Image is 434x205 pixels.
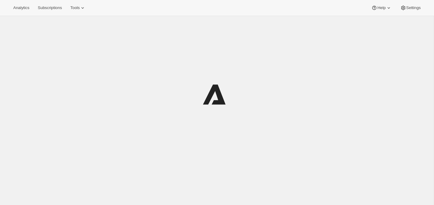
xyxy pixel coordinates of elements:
[10,4,33,12] button: Analytics
[406,5,421,10] span: Settings
[34,4,65,12] button: Subscriptions
[397,4,424,12] button: Settings
[368,4,395,12] button: Help
[67,4,89,12] button: Tools
[70,5,80,10] span: Tools
[377,5,385,10] span: Help
[38,5,62,10] span: Subscriptions
[13,5,29,10] span: Analytics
